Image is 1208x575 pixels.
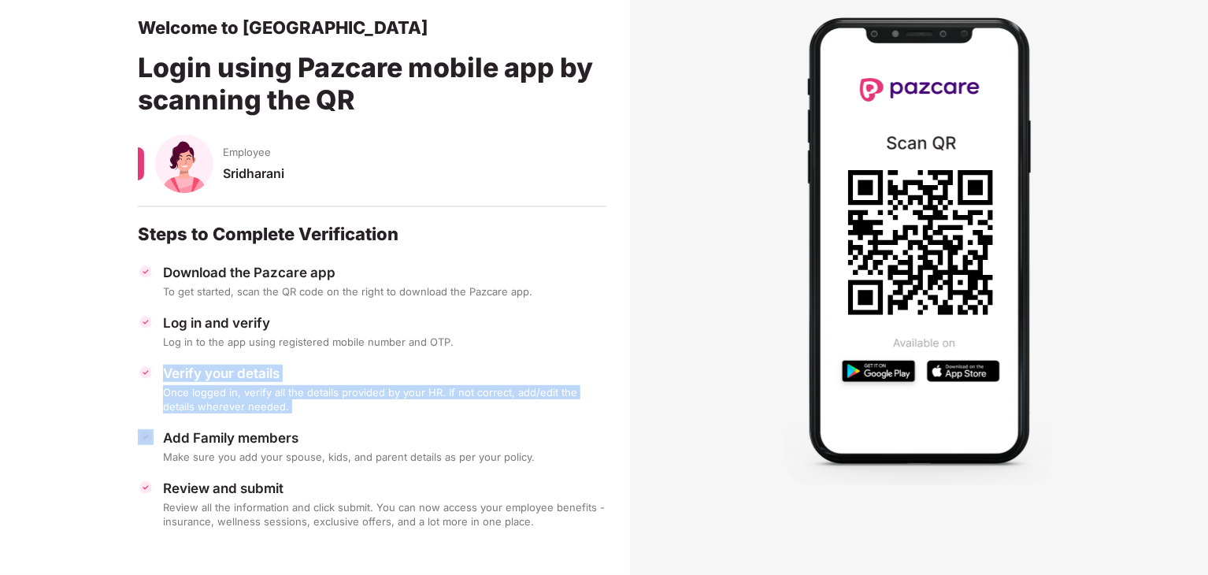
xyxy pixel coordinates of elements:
[163,450,606,464] div: Make sure you add your spouse, kids, and parent details as per your policy.
[138,264,154,280] img: svg+xml;base64,PHN2ZyBpZD0iVGljay0zMngzMiIgeG1sbnM9Imh0dHA6Ly93d3cudzMub3JnLzIwMDAvc3ZnIiB3aWR0aD...
[163,314,606,332] div: Log in and verify
[163,365,606,382] div: Verify your details
[138,223,606,245] div: Steps to Complete Verification
[223,145,271,159] span: Employee
[163,264,606,281] div: Download the Pazcare app
[163,335,606,349] div: Log in to the app using registered mobile number and OTP.
[138,39,606,135] div: Login using Pazcare mobile app by scanning the QR
[163,500,606,529] div: Review all the information and click submit. You can now access your employee benefits - insuranc...
[138,17,606,39] div: Welcome to [GEOGRAPHIC_DATA]
[155,135,213,193] img: svg+xml;base64,PHN2ZyB4bWxucz0iaHR0cDovL3d3dy53My5vcmcvMjAwMC9zdmciIHhtbG5zOnhsaW5rPSJodHRwOi8vd3...
[163,385,606,414] div: Once logged in, verify all the details provided by your HR. If not correct, add/edit the details ...
[163,284,606,299] div: To get started, scan the QR code on the right to download the Pazcare app.
[138,365,154,380] img: svg+xml;base64,PHN2ZyBpZD0iVGljay0zMngzMiIgeG1sbnM9Imh0dHA6Ly93d3cudzMub3JnLzIwMDAvc3ZnIiB3aWR0aD...
[138,480,154,495] img: svg+xml;base64,PHN2ZyBpZD0iVGljay0zMngzMiIgeG1sbnM9Imh0dHA6Ly93d3cudzMub3JnLzIwMDAvc3ZnIiB3aWR0aD...
[163,429,606,447] div: Add Family members
[138,314,154,330] img: svg+xml;base64,PHN2ZyBpZD0iVGljay0zMngzMiIgeG1sbnM9Imh0dHA6Ly93d3cudzMub3JnLzIwMDAvc3ZnIiB3aWR0aD...
[223,165,606,196] div: Sridharani
[163,480,606,497] div: Review and submit
[138,429,154,445] img: svg+xml;base64,PHN2ZyBpZD0iVGljay0zMngzMiIgeG1sbnM9Imh0dHA6Ly93d3cudzMub3JnLzIwMDAvc3ZnIiB3aWR0aD...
